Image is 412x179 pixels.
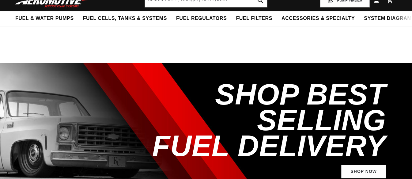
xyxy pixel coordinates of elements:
[83,15,167,22] span: Fuel Cells, Tanks & Systems
[231,11,277,26] summary: Fuel Filters
[282,15,355,22] span: Accessories & Specialty
[15,15,74,22] span: Fuel & Water Pumps
[236,15,272,22] span: Fuel Filters
[341,165,386,179] a: Shop Now
[78,11,172,26] summary: Fuel Cells, Tanks & Systems
[172,11,231,26] summary: Fuel Regulators
[124,82,386,159] h2: SHOP BEST SELLING FUEL DELIVERY
[176,15,227,22] span: Fuel Regulators
[277,11,359,26] summary: Accessories & Specialty
[11,11,78,26] summary: Fuel & Water Pumps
